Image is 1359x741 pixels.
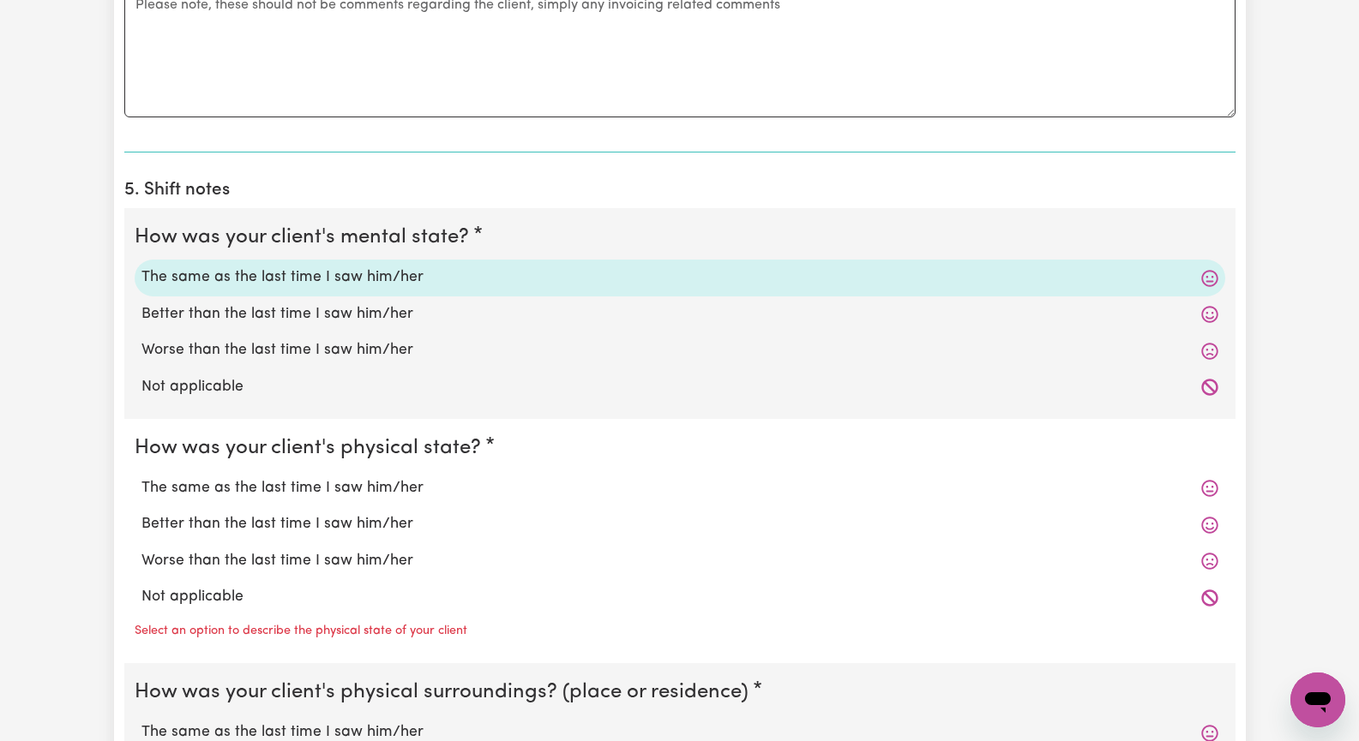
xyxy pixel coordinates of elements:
[141,376,1218,398] label: Not applicable
[135,433,488,463] legend: How was your client's physical state?
[141,550,1218,572] label: Worse than the last time I saw him/her
[141,266,1218,289] label: The same as the last time I saw him/her
[135,677,755,708] legend: How was your client's physical surroundings? (place or residence)
[141,477,1218,499] label: The same as the last time I saw him/her
[141,513,1218,535] label: Better than the last time I saw him/her
[1290,672,1345,727] iframe: Button to launch messaging window
[124,180,1236,201] h2: 5. Shift notes
[141,586,1218,608] label: Not applicable
[141,339,1218,362] label: Worse than the last time I saw him/her
[141,303,1218,326] label: Better than the last time I saw him/her
[135,622,467,641] p: Select an option to describe the physical state of your client
[135,222,476,253] legend: How was your client's mental state?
